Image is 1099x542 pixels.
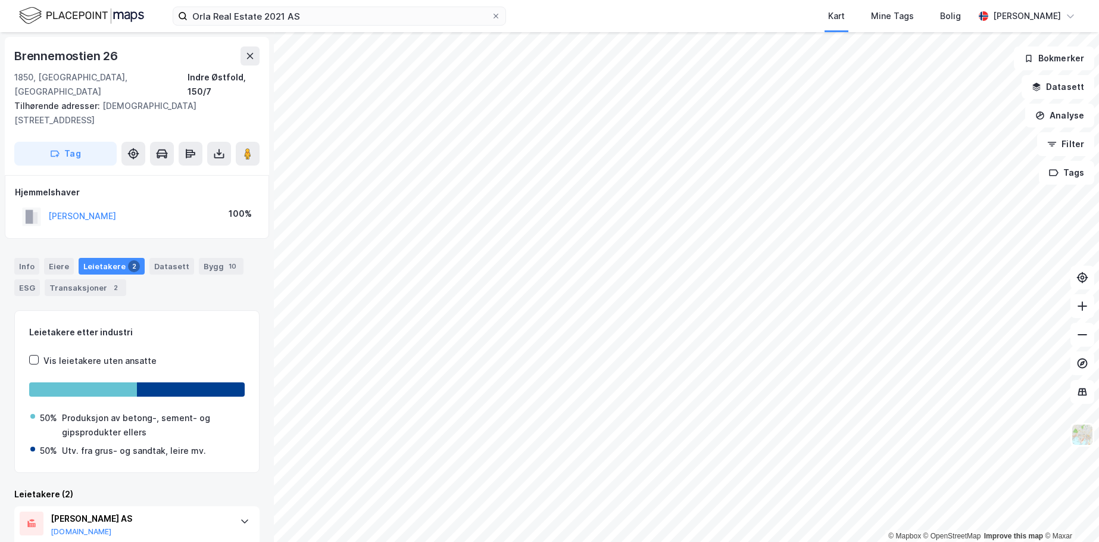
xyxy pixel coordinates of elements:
[14,487,260,501] div: Leietakere (2)
[29,325,245,339] div: Leietakere etter industri
[1039,485,1099,542] iframe: Chat Widget
[14,70,188,99] div: 1850, [GEOGRAPHIC_DATA], [GEOGRAPHIC_DATA]
[14,142,117,166] button: Tag
[14,99,250,127] div: [DEMOGRAPHIC_DATA][STREET_ADDRESS]
[1022,75,1094,99] button: Datasett
[128,260,140,272] div: 2
[1025,104,1094,127] button: Analyse
[14,101,102,111] span: Tilhørende adresser:
[62,411,243,440] div: Produksjon av betong-, sement- og gipsprodukter ellers
[14,258,39,275] div: Info
[40,444,57,458] div: 50%
[923,532,981,540] a: OpenStreetMap
[14,279,40,296] div: ESG
[149,258,194,275] div: Datasett
[984,532,1043,540] a: Improve this map
[828,9,845,23] div: Kart
[1039,161,1094,185] button: Tags
[940,9,961,23] div: Bolig
[1039,485,1099,542] div: Kontrollprogram for chat
[15,185,259,200] div: Hjemmelshaver
[1071,423,1094,446] img: Z
[226,260,239,272] div: 10
[993,9,1061,23] div: [PERSON_NAME]
[79,258,145,275] div: Leietakere
[19,5,144,26] img: logo.f888ab2527a4732fd821a326f86c7f29.svg
[1014,46,1094,70] button: Bokmerker
[43,354,157,368] div: Vis leietakere uten ansatte
[888,532,921,540] a: Mapbox
[44,258,74,275] div: Eiere
[14,46,120,66] div: Brennemostien 26
[51,512,228,526] div: [PERSON_NAME] AS
[199,258,243,275] div: Bygg
[62,444,206,458] div: Utv. fra grus- og sandtak, leire mv.
[40,411,57,425] div: 50%
[188,70,260,99] div: Indre Østfold, 150/7
[51,527,112,537] button: [DOMAIN_NAME]
[45,279,126,296] div: Transaksjoner
[110,282,121,294] div: 2
[871,9,914,23] div: Mine Tags
[229,207,252,221] div: 100%
[188,7,491,25] input: Søk på adresse, matrikkel, gårdeiere, leietakere eller personer
[1037,132,1094,156] button: Filter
